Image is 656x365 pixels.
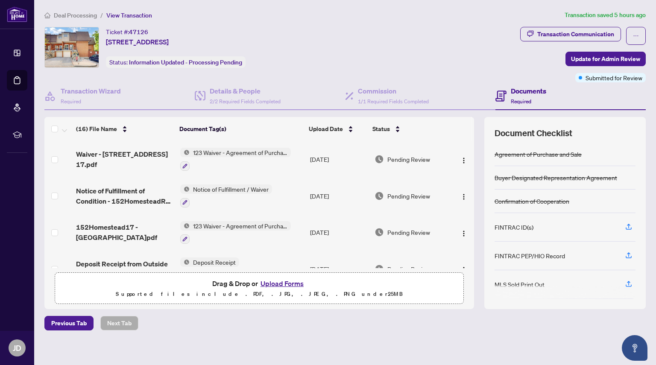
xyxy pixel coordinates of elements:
h4: Commission [358,86,429,96]
img: Document Status [375,191,384,201]
div: Buyer Designated Representation Agreement [495,173,617,182]
article: Transaction saved 5 hours ago [565,10,646,20]
button: Logo [457,225,471,239]
span: Pending Review [387,191,430,201]
span: Document Checklist [495,127,572,139]
button: Next Tab [100,316,138,330]
button: Update for Admin Review [565,52,646,66]
button: Status Icon123 Waiver - Agreement of Purchase and Sale [180,221,291,244]
button: Transaction Communication [520,27,621,41]
span: Required [511,98,531,105]
span: Notice of Fulfillment of Condition - 152HomesteadRd-17.pdf [76,186,173,206]
span: Waiver - [STREET_ADDRESS] 17.pdf [76,149,173,169]
span: 123 Waiver - Agreement of Purchase and Sale [190,148,291,157]
h4: Transaction Wizard [61,86,121,96]
button: Open asap [622,335,647,361]
span: Pending Review [387,155,430,164]
div: Ticket #: [106,27,148,37]
span: Deposit Receipt [190,257,239,267]
button: Logo [457,152,471,166]
div: FINTRAC ID(s) [495,222,533,232]
span: Pending Review [387,228,430,237]
div: Transaction Communication [537,27,614,41]
span: ellipsis [633,33,639,39]
div: Agreement of Purchase and Sale [495,149,582,159]
img: Document Status [375,155,384,164]
th: Status [369,117,449,141]
span: Previous Tab [51,316,87,330]
span: Deposit Receipt from Outside [GEOGRAPHIC_DATA] - 152 Homestead 17.pdf [76,259,173,279]
div: FINTRAC PEP/HIO Record [495,251,565,260]
span: Submitted for Review [586,73,642,82]
span: Drag & Drop orUpload FormsSupported files include .PDF, .JPG, .JPEG, .PNG under25MB [55,273,463,304]
div: Status: [106,56,246,68]
span: JD [13,342,21,354]
span: Update for Admin Review [571,52,640,66]
button: Previous Tab [44,316,94,330]
span: Upload Date [309,124,343,134]
img: logo [7,6,27,22]
img: Status Icon [180,257,190,267]
button: Upload Forms [258,278,306,289]
img: Logo [460,230,467,237]
td: [DATE] [307,214,371,251]
div: Confirmation of Cooperation [495,196,569,206]
img: IMG-E12186925_1.jpg [45,27,99,67]
img: Document Status [375,264,384,274]
span: 2/2 Required Fields Completed [210,98,281,105]
span: home [44,12,50,18]
span: Information Updated - Processing Pending [129,58,242,66]
span: Drag & Drop or [212,278,306,289]
span: Pending Review [387,264,430,274]
span: 1/1 Required Fields Completed [358,98,429,105]
th: Document Tag(s) [176,117,305,141]
td: [DATE] [307,178,371,214]
img: Document Status [375,228,384,237]
span: 123 Waiver - Agreement of Purchase and Sale [190,221,291,231]
span: Notice of Fulfillment / Waiver [190,184,272,194]
span: Status [372,124,390,134]
button: Status IconDeposit Receipt [180,257,239,280]
button: Status Icon123 Waiver - Agreement of Purchase and Sale [180,148,291,171]
h4: Details & People [210,86,281,96]
td: [DATE] [307,251,371,287]
span: 47126 [129,28,148,36]
h4: Documents [511,86,546,96]
img: Logo [460,193,467,200]
th: (16) File Name [73,117,176,141]
td: [DATE] [307,141,371,178]
th: Upload Date [305,117,369,141]
span: View Transaction [106,12,152,19]
li: / [100,10,103,20]
span: Required [61,98,81,105]
img: Logo [460,157,467,164]
span: 152Homestead17 - [GEOGRAPHIC_DATA]pdf [76,222,173,242]
span: (16) File Name [76,124,117,134]
img: Status Icon [180,221,190,231]
button: Logo [457,189,471,203]
button: Status IconNotice of Fulfillment / Waiver [180,184,272,207]
div: MLS Sold Print Out [495,280,545,289]
img: Status Icon [180,184,190,194]
img: Logo [460,266,467,273]
span: Deal Processing [54,12,97,19]
span: [STREET_ADDRESS] [106,37,169,47]
p: Supported files include .PDF, .JPG, .JPEG, .PNG under 25 MB [60,289,458,299]
img: Status Icon [180,148,190,157]
button: Logo [457,262,471,276]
